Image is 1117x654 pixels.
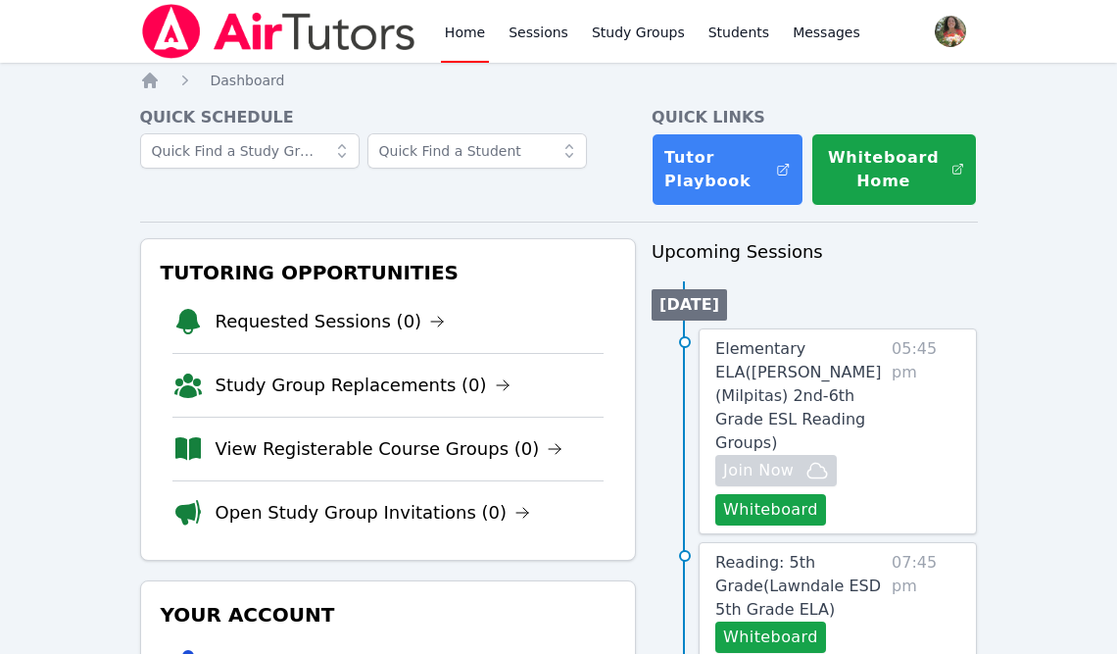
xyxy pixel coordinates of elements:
[216,499,531,527] a: Open Study Group Invitations (0)
[140,106,637,129] h4: Quick Schedule
[211,73,285,88] span: Dashboard
[715,494,826,526] button: Whiteboard
[652,238,977,266] h3: Upcoming Sessions
[892,551,960,653] span: 07:45 pm
[367,133,587,169] input: Quick Find a Student
[715,337,884,455] a: Elementary ELA([PERSON_NAME] (Milpitas) 2nd-6th Grade ESL Reading Groups)
[892,337,960,526] span: 05:45 pm
[652,289,727,321] li: [DATE]
[715,551,884,622] a: Reading: 5th Grade(Lawndale ESD 5th Grade ELA)
[140,4,417,59] img: Air Tutors
[652,106,977,129] h4: Quick Links
[157,597,620,632] h3: Your Account
[811,133,978,206] button: Whiteboard Home
[211,71,285,90] a: Dashboard
[216,308,446,335] a: Requested Sessions (0)
[793,23,860,42] span: Messages
[157,255,620,290] h3: Tutoring Opportunities
[652,133,803,206] a: Tutor Playbook
[140,133,360,169] input: Quick Find a Study Group
[715,622,826,653] button: Whiteboard
[715,553,881,619] span: Reading: 5th Grade ( Lawndale ESD 5th Grade ELA )
[723,459,794,482] span: Join Now
[715,339,882,452] span: Elementary ELA ( [PERSON_NAME] (Milpitas) 2nd-6th Grade ESL Reading Groups )
[140,71,978,90] nav: Breadcrumb
[216,372,510,399] a: Study Group Replacements (0)
[216,435,563,463] a: View Registerable Course Groups (0)
[715,455,837,486] button: Join Now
